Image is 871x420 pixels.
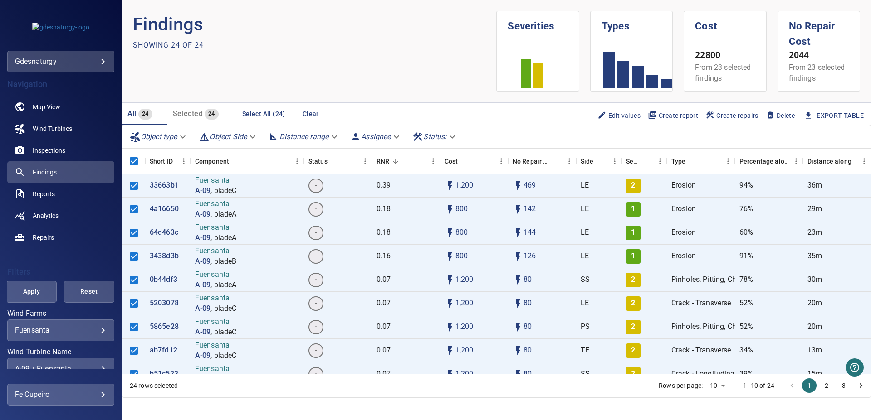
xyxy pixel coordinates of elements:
span: - [309,345,323,356]
div: Component [195,149,229,174]
button: Sort [641,155,653,168]
label: Wind Farms [7,310,114,317]
div: Side [581,149,594,174]
label: Wind Turbine Name [7,348,114,356]
p: 0.07 [377,345,391,356]
svg: Auto impact [513,204,524,215]
p: ab7fd12 [150,345,177,356]
svg: Auto cost [445,227,455,238]
svg: Auto cost [445,251,455,262]
p: LE [581,180,589,191]
button: Menu [358,154,372,168]
nav: pagination navigation [783,378,870,393]
p: 1,200 [455,322,474,332]
div: Type [671,149,686,174]
p: 2 [631,345,635,356]
div: The base labour and equipment costs to repair the finding. Does not include the loss of productio... [445,149,458,174]
p: Crack - Longitudinal [671,369,737,379]
p: 80 [524,322,532,332]
p: 1–10 of 24 [743,381,775,390]
div: Percentage along [735,149,803,174]
div: gdesnaturgy [15,54,107,69]
p: LE [581,251,589,261]
button: Edit values [594,108,644,123]
p: 0b44df3 [150,275,177,285]
span: From 23 selected findings [789,63,845,82]
a: map noActive [7,96,114,118]
p: 80 [524,345,532,356]
p: 144 [524,227,536,238]
span: Apply [18,286,45,297]
p: Fuensanta [195,175,237,186]
p: 52% [739,322,753,332]
p: TE [581,345,589,356]
p: 36m [807,180,822,191]
div: Status [304,149,372,174]
div: Distance range [265,129,343,145]
svg: Auto cost [445,180,455,191]
p: Fuensanta [195,199,237,209]
a: A-09 [195,256,211,267]
a: 4a16650 [150,204,179,214]
p: 94% [739,180,753,191]
p: 76% [739,204,753,214]
p: 1,200 [455,298,474,309]
div: Wind Farms [7,319,114,341]
p: 2 [631,275,635,285]
span: Create report [648,111,698,121]
span: Delete [766,111,795,121]
h1: Severities [508,11,568,34]
em: Assignee [361,132,391,141]
a: 3438d3b [150,251,179,261]
img: gdesnaturgy-logo [32,23,89,32]
a: inspections noActive [7,140,114,161]
a: A-09 [195,186,211,196]
button: Go to page 2 [819,378,834,393]
p: 800 [455,251,468,261]
p: 5865e28 [150,322,179,332]
p: 20m [807,298,822,309]
p: 13m [807,345,822,356]
button: Menu [857,154,871,168]
p: LE [581,227,589,238]
p: 1,200 [455,345,474,356]
p: 1 [631,251,635,261]
p: A-09 [195,304,211,314]
p: 91% [739,251,753,261]
p: 52% [739,298,753,309]
p: , bladeB [210,256,236,267]
span: Inspections [33,146,65,155]
p: 1,200 [455,275,474,285]
div: Type [667,149,735,174]
button: Apply [6,281,57,303]
div: Component [191,149,304,174]
p: 22800 [695,49,755,62]
div: Distance along [803,149,871,174]
p: 0.18 [377,204,391,214]
p: Pinholes, Pitting, Chips [671,275,746,285]
a: 33663b1 [150,180,179,191]
a: A-09 [195,351,211,361]
span: Reset [75,286,103,297]
h4: Filters [7,267,114,276]
p: 0.16 [377,251,391,261]
p: 800 [455,204,468,214]
div: Projected additional costs incurred by waiting 1 year to repair. This is a function of possible i... [513,149,550,174]
p: 1,200 [455,369,474,379]
svg: Auto cost [445,204,455,215]
div: No Repair Cost [508,149,576,174]
button: Create repairs [702,108,762,123]
p: 30m [807,275,822,285]
p: Crack - Transverse [671,298,731,309]
button: Sort [229,155,242,168]
button: Menu [426,154,440,168]
div: Wind Turbine Name [7,358,114,380]
p: 78% [739,275,753,285]
p: Findings [133,11,497,38]
div: Status [308,149,328,174]
span: Findings [33,168,57,177]
button: Sort [389,155,402,168]
p: 20m [807,322,822,332]
span: - [309,369,323,379]
p: 469 [524,180,536,191]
